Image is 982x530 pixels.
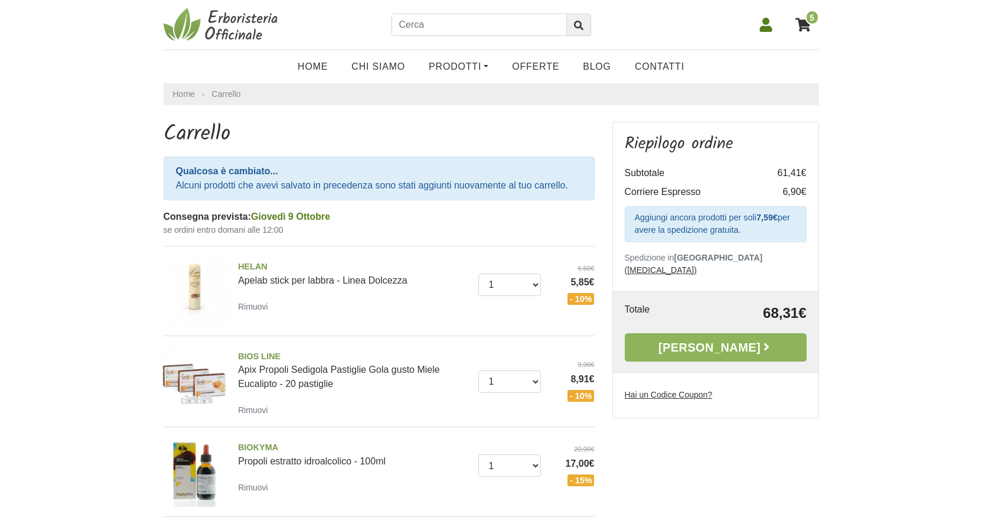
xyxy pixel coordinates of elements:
[759,164,807,183] td: 61,41€
[164,122,595,147] h1: Carrello
[625,134,807,154] h3: Riepilogo ordine
[759,183,807,201] td: 6,90€
[550,360,595,370] del: 9,90€
[238,302,268,311] small: Rimuovi
[238,483,268,492] small: Rimuovi
[625,389,713,401] label: Hai un Codice Coupon?
[392,14,567,36] input: Cerca
[164,210,595,224] div: Consegna prevista:
[238,480,273,495] a: Rimuovi
[625,183,759,201] td: Corriere Espresso
[567,474,595,486] span: - 15%
[251,212,330,222] span: Giovedì 9 Ottobre
[238,350,469,389] a: BIOS LINEApix Propoli Sedigola Pastiglie Gola gusto Miele Eucalipto - 20 pastiglie
[625,390,713,399] u: Hai un Codice Coupon?
[625,206,807,242] div: Aggiungi ancora prodotti per soli per avere la spedizione gratuita.
[286,55,340,79] a: Home
[164,157,595,200] div: Alcuni prodotti che avevi salvato in precedenza sono stati aggiunti nuovamente al tuo carrello.
[238,261,469,285] a: HELANApelab stick per labbra - Linea Dolcezza
[159,256,230,326] img: Apelab stick per labbra - Linea Dolcezza
[500,55,571,79] a: OFFERTE
[159,437,230,507] img: Propoli estratto idroalcolico - 100ml
[164,224,595,236] small: se ordini entro domani alle 12:00
[340,55,417,79] a: Chi Siamo
[691,303,807,324] td: 68,31€
[550,457,595,471] span: 17,00€
[164,7,282,43] img: Erboristeria Officinale
[238,441,469,454] span: BIOKYMA
[238,350,469,363] span: BIOS LINE
[176,166,278,176] strong: Qualcosa è cambiato...
[550,275,595,290] span: 5,85€
[756,213,778,222] strong: 7,59€
[164,83,819,105] nav: breadcrumb
[674,253,763,262] b: [GEOGRAPHIC_DATA]
[159,346,230,416] img: Apix Propoli Sedigola Pastiglie Gola gusto Miele Eucalipto - 20 pastiglie
[212,89,241,99] a: Carrello
[571,55,623,79] a: Blog
[567,293,595,305] span: - 10%
[238,299,273,314] a: Rimuovi
[625,252,807,277] p: Spedizione in
[623,55,696,79] a: Contatti
[238,402,273,417] a: Rimuovi
[567,390,595,402] span: - 10%
[625,265,697,275] a: ([MEDICAL_DATA])
[805,10,819,25] span: 5
[625,303,691,324] td: Totale
[625,164,759,183] td: Subtotale
[789,10,819,40] a: 5
[550,264,595,274] del: 6,50€
[550,444,595,454] del: 20,00€
[173,88,195,100] a: Home
[550,372,595,386] span: 8,91€
[417,55,500,79] a: Prodotti
[238,441,469,466] a: BIOKYMAPropoli estratto idroalcolico - 100ml
[238,261,469,274] span: HELAN
[625,333,807,362] a: [PERSON_NAME]
[238,405,268,415] small: Rimuovi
